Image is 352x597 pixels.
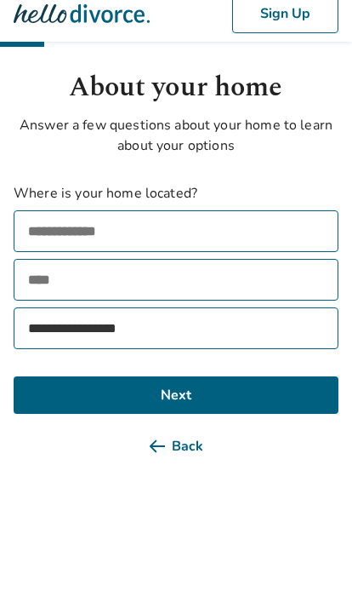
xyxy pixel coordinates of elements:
img: Hello Divorce Logo [14,11,150,45]
button: Sign Up [232,9,338,48]
label: Where is your home located? [14,198,338,218]
h1: About your home [14,82,338,123]
iframe: Chat Widget [267,515,352,597]
p: Answer a few questions about your home to learn about your options [14,129,338,170]
button: Back [14,442,338,479]
button: Next [14,391,338,428]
